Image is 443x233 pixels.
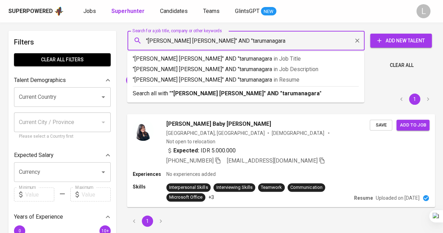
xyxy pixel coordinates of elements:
[166,138,215,145] p: Not open to relocation
[203,8,220,14] span: Teams
[290,184,322,191] div: Communication
[111,8,145,14] b: Superhunter
[14,213,63,221] p: Years of Experience
[126,77,207,83] span: [EMAIL_ADDRESS][DOMAIN_NAME]
[98,167,108,177] button: Open
[14,53,111,66] button: Clear All filters
[133,89,359,98] p: Search all with " "
[133,183,166,190] p: Skills
[14,148,111,162] div: Expected Salary
[14,76,66,84] p: Talent Demographics
[400,121,426,129] span: Add to job
[160,8,188,14] span: Candidates
[166,157,213,164] span: [PHONE_NUMBER]
[20,55,105,64] span: Clear All filters
[83,7,97,16] a: Jobs
[370,119,392,130] button: Save
[173,146,199,155] b: Expected:
[409,94,420,105] button: page 1
[83,8,96,14] span: Jobs
[160,7,189,16] a: Candidates
[133,55,359,63] p: "[PERSON_NAME] [PERSON_NAME]" AND "tarumanagara
[133,119,154,141] img: 0e97dc3768bdde2f667a63ba0adb8701.jpg
[370,34,432,48] button: Add New Talent
[8,7,53,15] div: Superpowered
[235,8,259,14] span: GlintsGPT
[352,36,362,46] button: Clear
[203,7,221,16] a: Teams
[166,129,265,136] div: [GEOGRAPHIC_DATA], [GEOGRAPHIC_DATA]
[25,187,54,201] input: Value
[274,76,299,83] span: in Resume
[416,4,430,18] div: L
[227,157,318,164] span: [EMAIL_ADDRESS][DOMAIN_NAME]
[126,75,215,86] div: [EMAIL_ADDRESS][DOMAIN_NAME]
[142,215,153,227] button: page 1
[166,119,271,128] span: [PERSON_NAME] Baby [PERSON_NAME]
[127,114,435,207] a: [PERSON_NAME] Baby [PERSON_NAME][GEOGRAPHIC_DATA], [GEOGRAPHIC_DATA][DEMOGRAPHIC_DATA] Not open t...
[133,76,359,84] p: "[PERSON_NAME] [PERSON_NAME]" AND "tarumanagara
[390,61,414,70] span: Clear All
[395,94,435,105] nav: pagination navigation
[14,210,111,224] div: Years of Experience
[127,215,167,227] nav: pagination navigation
[54,6,64,16] img: app logo
[171,90,320,97] b: "[PERSON_NAME] [PERSON_NAME]" AND "tarumanagara
[14,151,54,159] p: Expected Salary
[14,36,111,48] h6: Filters
[8,6,64,16] a: Superpoweredapp logo
[216,184,252,191] div: Interviewing Skills
[376,36,426,45] span: Add New Talent
[133,65,359,74] p: "[PERSON_NAME] [PERSON_NAME]" AND "tarumanagara
[169,184,208,191] div: Interpersonal Skills
[396,119,429,130] button: Add to job
[387,59,416,72] button: Clear All
[82,187,111,201] input: Value
[376,194,420,201] p: Uploaded on [DATE]
[166,146,236,155] div: IDR 5.000.000
[354,194,373,201] p: Resume
[272,129,325,136] span: [DEMOGRAPHIC_DATA]
[19,133,106,140] p: Please select a Country first
[235,7,276,16] a: GlintsGPT NEW
[111,7,146,16] a: Superhunter
[261,8,276,15] span: NEW
[261,184,282,191] div: Teamwork
[166,171,215,178] p: No experiences added
[274,55,301,62] span: in Job Title
[14,73,111,87] div: Talent Demographics
[274,66,318,73] span: in Job Description
[133,171,166,178] p: Experiences
[208,194,214,201] p: +3
[373,121,389,129] span: Save
[98,92,108,102] button: Open
[169,194,202,201] div: Microsoft Office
